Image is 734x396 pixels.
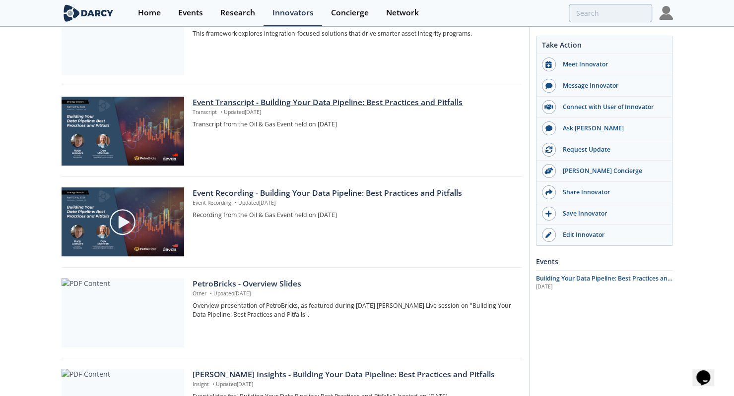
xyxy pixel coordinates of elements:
[536,283,672,291] div: [DATE]
[659,6,673,20] img: Profile
[193,301,515,320] p: Overview presentation of PetroBricks, as featured during [DATE] [PERSON_NAME] Live session on "Bu...
[193,369,515,381] div: [PERSON_NAME] Insights - Building Your Data Pipeline: Best Practices and Pitfalls
[62,97,522,166] a: Video Content Event Transcript - Building Your Data Pipeline: Best Practices and Pitfalls Transcr...
[218,109,224,115] span: •
[193,29,515,38] p: This framework explores integration-focused solutions that drive smarter asset integrity programs.
[556,230,667,239] div: Edit Innovator
[193,290,515,298] p: Other Updated [DATE]
[536,203,672,225] button: Save Innovator
[556,209,667,218] div: Save Innovator
[536,253,672,270] div: Events
[556,188,667,197] div: Share Innovator
[208,290,213,297] span: •
[556,60,667,69] div: Meet Innovator
[536,274,672,291] span: Building Your Data Pipeline: Best Practices and Pitfalls
[569,4,652,22] input: Advanced Search
[233,199,238,206] span: •
[193,187,515,199] div: Event Recording - Building Your Data Pipeline: Best Practices and Pitfalls
[556,124,667,133] div: Ask [PERSON_NAME]
[193,211,515,220] p: Recording from the Oil & Gas Event held on [DATE]
[536,225,672,245] a: Edit Innovator
[272,9,314,17] div: Innovators
[193,120,515,129] p: Transcript from the Oil & Gas Event held on [DATE]
[62,6,522,75] a: PDF Content Core Technology Domains in Asset Integrity Automation - Technology Landscape Framewor...
[692,356,724,386] iframe: chat widget
[556,103,667,112] div: Connect with User of Innovator
[556,145,667,154] div: Request Update
[556,167,667,175] div: [PERSON_NAME] Concierge
[536,274,672,291] a: Building Your Data Pipeline: Best Practices and Pitfalls [DATE]
[62,187,184,256] img: Video Content
[536,40,672,54] div: Take Action
[62,187,522,257] a: Video Content Event Recording - Building Your Data Pipeline: Best Practices and Pitfalls Event Re...
[210,381,216,388] span: •
[138,9,161,17] div: Home
[556,81,667,90] div: Message Innovator
[193,97,515,109] div: Event Transcript - Building Your Data Pipeline: Best Practices and Pitfalls
[386,9,419,17] div: Network
[109,208,136,236] img: play-chapters-gray.svg
[193,199,515,207] p: Event Recording Updated [DATE]
[193,381,515,389] p: Insight Updated [DATE]
[62,4,116,22] img: logo-wide.svg
[193,109,515,116] p: Transcript Updated [DATE]
[220,9,255,17] div: Research
[178,9,203,17] div: Events
[193,278,515,290] div: PetroBricks - Overview Slides
[331,9,369,17] div: Concierge
[62,97,184,166] img: Video Content
[62,278,522,347] a: PDF Content PetroBricks - Overview Slides Other •Updated[DATE] Overview presentation of PetroBric...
